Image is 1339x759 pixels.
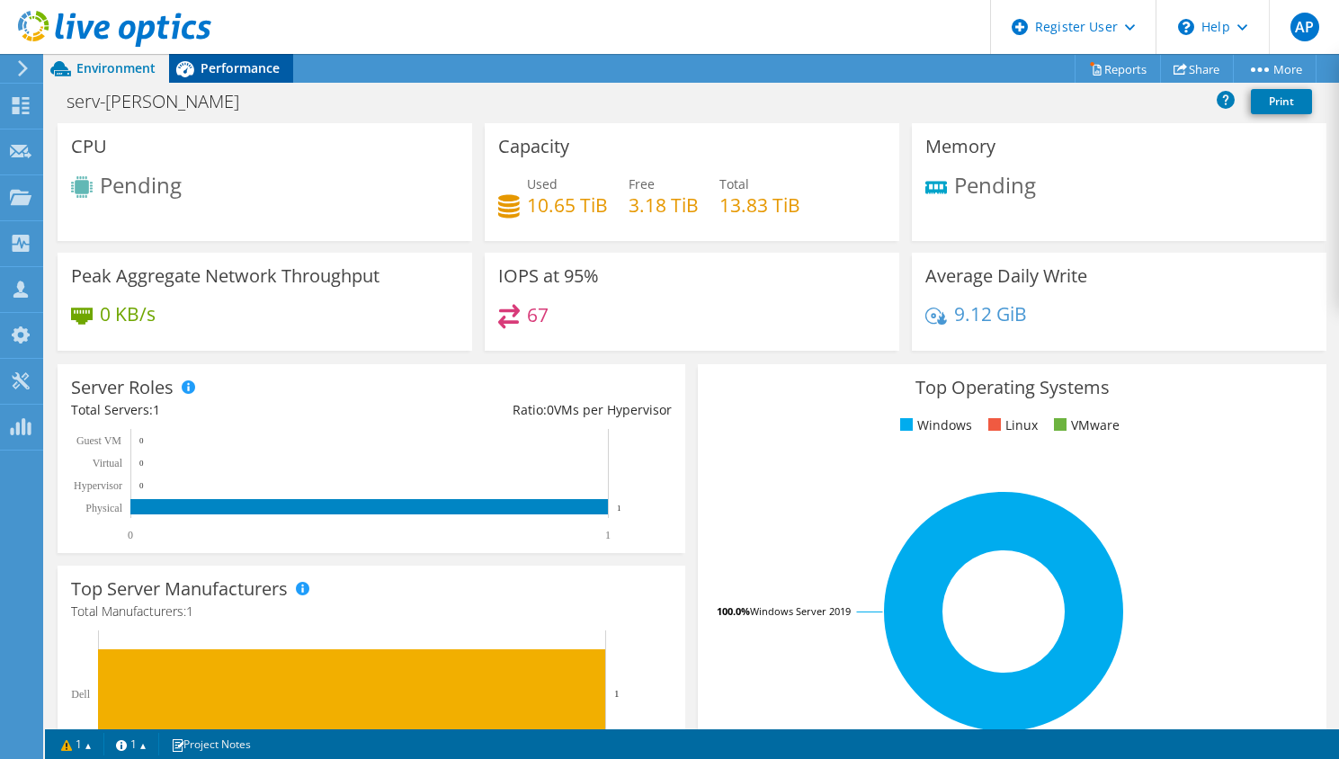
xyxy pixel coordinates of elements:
[719,195,800,215] h4: 13.83 TiB
[201,59,280,76] span: Performance
[371,400,672,420] div: Ratio: VMs per Hypervisor
[128,529,133,541] text: 0
[925,266,1087,286] h3: Average Daily Write
[1233,55,1317,83] a: More
[100,170,182,200] span: Pending
[49,733,104,755] a: 1
[76,434,121,447] text: Guest VM
[498,266,599,286] h3: IOPS at 95%
[71,688,90,701] text: Dell
[954,170,1036,200] span: Pending
[71,137,107,156] h3: CPU
[527,175,558,192] span: Used
[1178,19,1194,35] svg: \n
[984,415,1038,435] li: Linux
[1290,13,1319,41] span: AP
[139,459,144,468] text: 0
[71,602,672,621] h4: Total Manufacturers:
[925,137,995,156] h3: Memory
[153,401,160,418] span: 1
[719,175,749,192] span: Total
[186,603,193,620] span: 1
[76,59,156,76] span: Environment
[85,502,122,514] text: Physical
[139,481,144,490] text: 0
[74,479,122,492] text: Hypervisor
[711,378,1312,397] h3: Top Operating Systems
[614,688,620,699] text: 1
[1160,55,1234,83] a: Share
[750,604,851,618] tspan: Windows Server 2019
[527,195,608,215] h4: 10.65 TiB
[100,304,156,324] h4: 0 KB/s
[1049,415,1120,435] li: VMware
[103,733,159,755] a: 1
[139,436,144,445] text: 0
[547,401,554,418] span: 0
[896,415,972,435] li: Windows
[498,137,569,156] h3: Capacity
[629,175,655,192] span: Free
[629,195,699,215] h4: 3.18 TiB
[1075,55,1161,83] a: Reports
[617,504,621,513] text: 1
[71,266,379,286] h3: Peak Aggregate Network Throughput
[58,92,267,112] h1: serv-[PERSON_NAME]
[71,579,288,599] h3: Top Server Manufacturers
[93,457,123,469] text: Virtual
[605,529,611,541] text: 1
[71,378,174,397] h3: Server Roles
[158,733,263,755] a: Project Notes
[71,400,371,420] div: Total Servers:
[1251,89,1312,114] a: Print
[954,304,1027,324] h4: 9.12 GiB
[527,305,549,325] h4: 67
[717,604,750,618] tspan: 100.0%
